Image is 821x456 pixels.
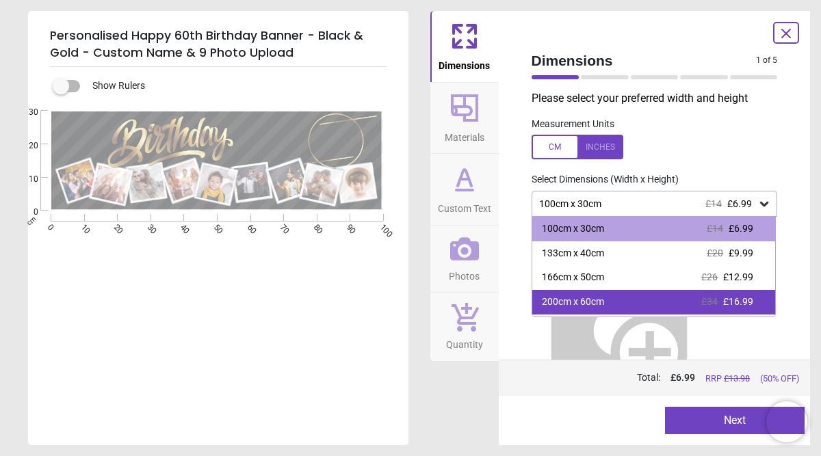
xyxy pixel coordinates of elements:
[445,124,484,145] span: Materials
[50,22,387,67] h5: Personalised Happy 60th Birthday Banner - Black & Gold - Custom Name & 9 Photo Upload
[12,206,38,218] span: 0
[766,401,807,442] iframe: Brevo live chat
[521,173,679,187] label: Select Dimensions (Width x Height)
[701,296,718,307] span: £34
[665,407,805,434] button: Next
[438,196,491,216] span: Custom Text
[439,53,490,73] span: Dimensions
[538,198,758,210] div: 100cm x 30cm
[705,198,722,209] span: £14
[12,107,38,118] span: 30
[542,271,604,284] div: 166cm x 50cm
[723,296,753,307] span: £16.99
[532,91,789,106] p: Please select your preferred width and height
[729,223,753,234] span: £6.99
[760,373,799,385] span: (50% OFF)
[676,372,695,383] span: 6.99
[449,263,480,284] span: Photos
[532,51,757,70] span: Dimensions
[61,78,408,94] div: Show Rulers
[724,373,750,384] span: £ 13.98
[670,371,695,385] span: £
[542,222,604,236] div: 100cm x 30cm
[430,154,499,225] button: Custom Text
[430,293,499,361] button: Quantity
[25,215,38,227] span: cm
[707,247,723,258] span: £20
[701,271,718,282] span: £26
[727,198,752,209] span: £6.99
[532,118,614,131] label: Measurement Units
[430,226,499,293] button: Photos
[542,247,604,260] div: 133cm x 40cm
[12,174,38,185] span: 10
[542,295,604,309] div: 200cm x 60cm
[532,239,707,414] img: Helper for size comparison
[12,140,38,152] span: 20
[705,373,750,385] span: RRP
[430,83,499,154] button: Materials
[446,332,483,352] span: Quantity
[756,55,777,66] span: 1 of 5
[707,223,723,234] span: £14
[530,371,800,385] div: Total:
[723,271,753,282] span: £12.99
[430,11,499,82] button: Dimensions
[729,247,753,258] span: £9.99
